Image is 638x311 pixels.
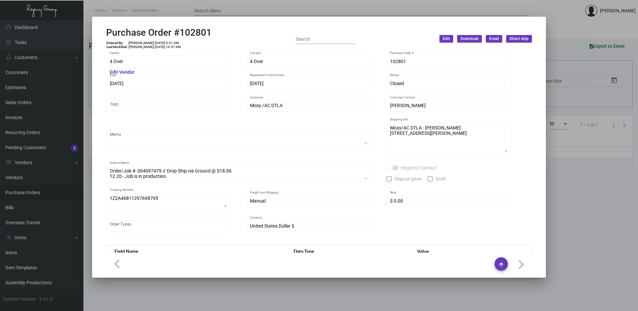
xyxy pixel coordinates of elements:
th: Value [410,245,532,257]
span: Manual [250,198,266,204]
td: Last Modified: [106,45,128,49]
span: Draft [435,175,446,183]
td: [PERSON_NAME] [DATE] 9:41 AM [128,41,181,45]
button: Edit [439,35,453,42]
span: Direct ship [510,36,529,42]
button: Download [457,35,482,42]
span: Closed [390,81,404,86]
span: Deposit given [394,175,422,183]
button: Email [486,35,502,42]
td: Entered By: [106,41,128,45]
h2: Purchase Order #102801 [106,27,212,38]
mat-hint: Edit Vendor [110,70,134,75]
button: Direct ship [506,35,532,42]
th: Field Name [106,245,287,257]
th: Data Type [287,245,410,257]
span: Edit [443,36,450,42]
span: Download [460,36,478,42]
span: Email [489,36,499,42]
div: 0.51.2 [39,296,53,303]
div: Current version: [3,296,37,303]
span: Regency Contact [401,164,436,172]
td: [PERSON_NAME] [DATE] 10:57 AM [128,45,181,49]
